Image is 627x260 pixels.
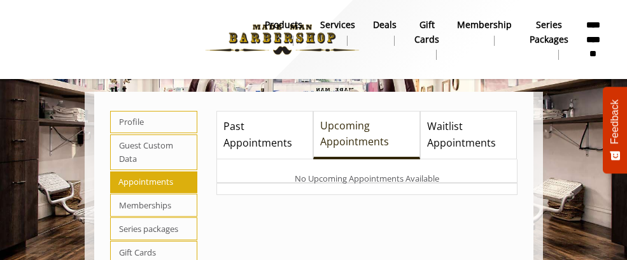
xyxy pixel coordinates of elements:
[373,18,397,32] b: Deals
[530,18,568,47] b: Series packages
[311,16,364,49] a: ServicesServices
[521,16,577,63] a: Series packagesSeries packages
[320,18,355,32] b: Services
[603,87,627,173] button: Feedback - Show survey
[223,119,306,151] span: Past Appointments
[457,18,512,32] b: Membership
[448,16,521,49] a: MembershipMembership
[414,18,439,47] b: gift cards
[265,18,302,32] b: products
[110,111,198,134] span: Profile
[195,4,370,75] img: Made Man Barbershop logo
[320,118,412,150] span: Upcoming Appointments
[110,217,198,240] span: Series packages
[110,194,198,217] span: Memberships
[609,99,621,144] span: Feedback
[364,16,405,49] a: DealsDeals
[110,171,198,193] span: Appointments
[256,16,311,49] a: Productsproducts
[405,16,448,63] a: Gift cardsgift cards
[427,119,510,151] span: Waitlist Appointments
[110,134,198,171] span: Guest Custom Data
